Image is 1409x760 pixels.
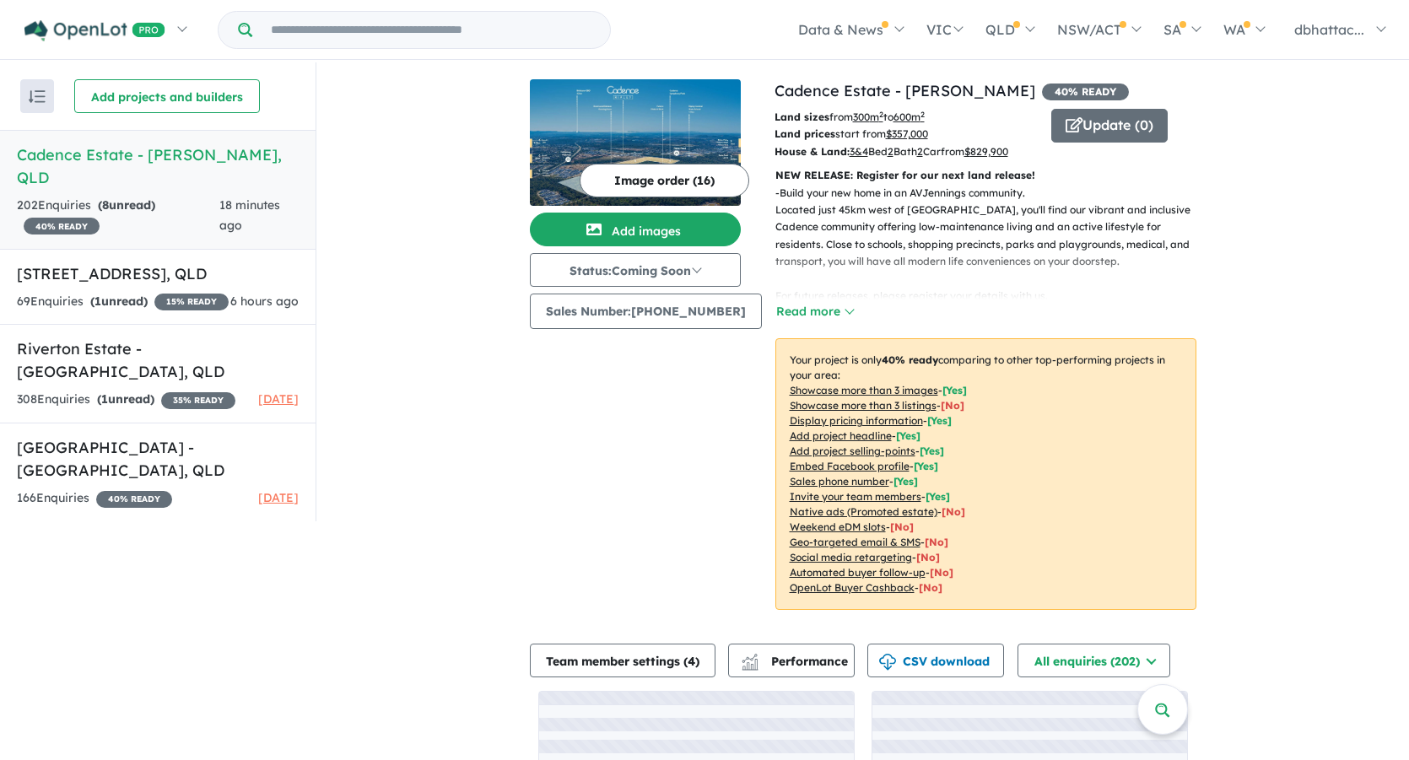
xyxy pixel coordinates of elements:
[920,445,944,457] span: [ Yes ]
[775,338,1196,610] p: Your project is only comparing to other top-performing projects in your area: - - - - - - - - - -...
[742,654,757,663] img: line-chart.svg
[230,294,299,309] span: 6 hours ago
[90,294,148,309] strong: ( unread)
[775,127,835,140] b: Land prices
[1294,21,1364,38] span: dbhattac...
[775,110,829,123] b: Land sizes
[916,551,940,563] span: [No]
[927,414,952,427] span: [ Yes ]
[930,566,953,579] span: [No]
[17,143,299,189] h5: Cadence Estate - [PERSON_NAME] , QLD
[1051,109,1168,143] button: Update (0)
[775,145,850,158] b: House & Land:
[1018,644,1170,677] button: All enquiries (202)
[256,12,607,48] input: Try estate name, suburb, builder or developer
[1042,84,1129,100] span: 40 % READY
[896,429,920,442] span: [ Yes ]
[17,196,219,236] div: 202 Enquir ies
[530,79,741,206] img: Cadence Estate - Ripley
[744,654,848,669] span: Performance
[790,445,915,457] u: Add project selling-points
[790,566,926,579] u: Automated buyer follow-up
[530,294,762,329] button: Sales Number:[PHONE_NUMBER]
[161,392,235,409] span: 35 % READY
[790,384,938,396] u: Showcase more than 3 images
[790,551,912,563] u: Social media retargeting
[580,164,749,197] button: Image order (16)
[530,213,741,246] button: Add images
[893,475,918,488] span: [ Yes ]
[942,384,967,396] span: [ Yes ]
[886,127,928,140] u: $ 357,000
[893,110,925,123] u: 600 m
[17,390,235,410] div: 308 Enquir ies
[728,644,855,677] button: Performance
[790,536,920,548] u: Geo-targeted email & SMS
[941,399,964,412] span: [ No ]
[74,79,260,113] button: Add projects and builders
[102,197,109,213] span: 8
[530,253,741,287] button: Status:Coming Soon
[790,520,886,533] u: Weekend eDM slots
[790,429,892,442] u: Add project headline
[964,145,1008,158] u: $ 829,900
[917,145,923,158] u: 2
[688,654,695,669] span: 4
[925,536,948,548] span: [No]
[17,488,172,509] div: 166 Enquir ies
[154,294,229,310] span: 15 % READY
[853,110,883,123] u: 300 m
[24,218,100,234] span: 40 % READY
[258,391,299,407] span: [DATE]
[867,644,1004,677] button: CSV download
[890,520,914,533] span: [No]
[883,110,925,123] span: to
[17,337,299,383] h5: Riverton Estate - [GEOGRAPHIC_DATA] , QLD
[790,460,910,472] u: Embed Facebook profile
[790,414,923,427] u: Display pricing information
[926,490,950,503] span: [ Yes ]
[775,143,1039,160] p: Bed Bath Car from
[101,391,108,407] span: 1
[790,505,937,518] u: Native ads (Promoted estate)
[882,353,938,366] b: 40 % ready
[920,110,925,119] sup: 2
[94,294,101,309] span: 1
[96,491,172,508] span: 40 % READY
[790,475,889,488] u: Sales phone number
[775,81,1035,100] a: Cadence Estate - [PERSON_NAME]
[219,197,280,233] span: 18 minutes ago
[790,581,915,594] u: OpenLot Buyer Cashback
[790,399,937,412] u: Showcase more than 3 listings
[775,109,1039,126] p: from
[24,20,165,41] img: Openlot PRO Logo White
[742,659,758,670] img: bar-chart.svg
[790,490,921,503] u: Invite your team members
[914,460,938,472] span: [ Yes ]
[17,262,299,285] h5: [STREET_ADDRESS] , QLD
[29,90,46,103] img: sort.svg
[258,490,299,505] span: [DATE]
[17,436,299,482] h5: [GEOGRAPHIC_DATA] - [GEOGRAPHIC_DATA] , QLD
[942,505,965,518] span: [No]
[97,391,154,407] strong: ( unread)
[879,654,896,671] img: download icon
[879,110,883,119] sup: 2
[17,292,229,312] div: 69 Enquir ies
[775,185,1210,460] p: - Build your new home in an AVJennings community. Located just 45km west of [GEOGRAPHIC_DATA], yo...
[775,126,1039,143] p: start from
[98,197,155,213] strong: ( unread)
[530,644,715,677] button: Team member settings (4)
[775,167,1196,184] p: NEW RELEASE: Register for our next land release!
[919,581,942,594] span: [No]
[775,302,855,321] button: Read more
[888,145,893,158] u: 2
[850,145,868,158] u: 3&4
